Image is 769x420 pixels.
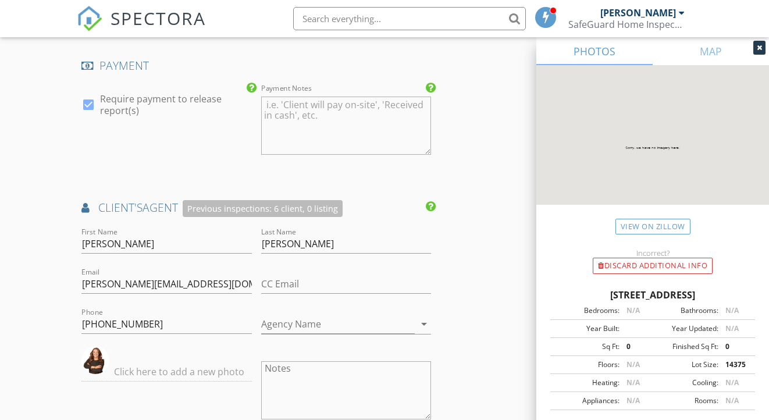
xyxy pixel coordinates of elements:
[653,323,718,334] div: Year Updated:
[620,341,653,352] div: 0
[626,378,640,387] span: N/A
[536,248,769,258] div: Incorrect?
[554,323,620,334] div: Year Built:
[554,360,620,370] div: Floors:
[81,346,109,374] img: data
[653,305,718,316] div: Bathrooms:
[554,305,620,316] div: Bedrooms:
[725,323,739,333] span: N/A
[77,6,102,31] img: The Best Home Inspection Software - Spectora
[653,341,718,352] div: Finished Sq Ft:
[183,200,343,217] div: Previous inspections: 6 client, 0 listing
[261,361,431,419] textarea: Notes
[626,305,640,315] span: N/A
[98,200,143,215] span: client's
[81,362,251,382] input: Click here to add a new photo
[626,360,640,369] span: N/A
[417,317,431,331] i: arrow_drop_down
[293,7,526,30] input: Search everything...
[615,219,690,234] a: View on Zillow
[725,305,739,315] span: N/A
[718,341,752,352] div: 0
[626,396,640,405] span: N/A
[593,258,713,274] div: Discard Additional info
[550,288,755,302] div: [STREET_ADDRESS]
[536,65,769,233] img: streetview
[536,37,653,65] a: PHOTOS
[718,360,752,370] div: 14375
[554,341,620,352] div: Sq Ft:
[725,378,739,387] span: N/A
[81,200,431,217] h4: AGENT
[100,93,251,116] label: Require payment to release report(s)
[554,378,620,388] div: Heating:
[554,396,620,406] div: Appliances:
[653,396,718,406] div: Rooms:
[725,396,739,405] span: N/A
[653,360,718,370] div: Lot Size:
[653,378,718,388] div: Cooling:
[653,37,769,65] a: MAP
[600,7,676,19] div: [PERSON_NAME]
[77,16,206,40] a: SPECTORA
[568,19,685,30] div: SafeGuard Home Inspections
[81,58,431,73] h4: PAYMENT
[111,6,206,30] span: SPECTORA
